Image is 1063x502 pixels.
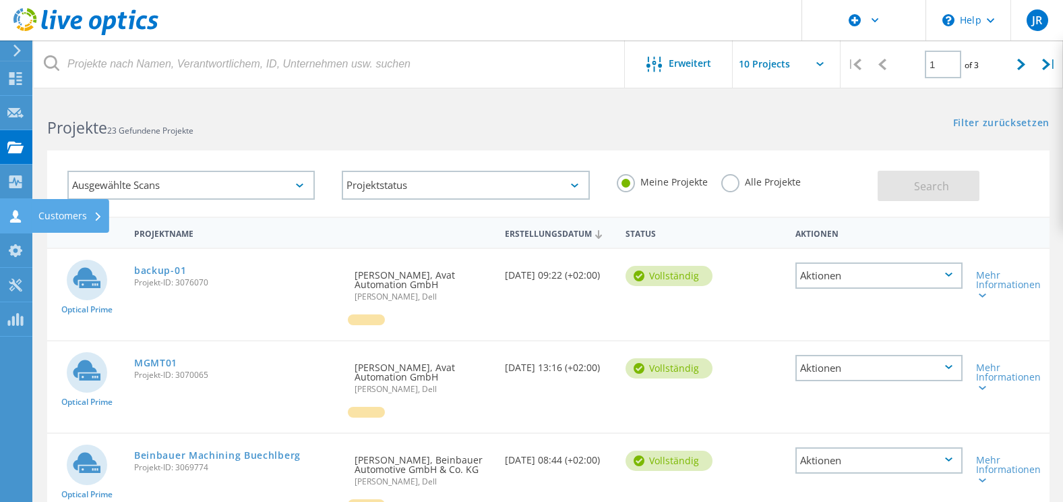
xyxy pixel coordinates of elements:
[348,434,498,499] div: [PERSON_NAME], Beinbauer Automotive GmbH & Co. KG
[498,341,618,386] div: [DATE] 13:16 (+02:00)
[953,118,1050,130] a: Filter zurücksetzen
[669,59,711,68] span: Erweitert
[498,249,618,294] div: [DATE] 09:22 (+02:00)
[355,385,491,393] span: [PERSON_NAME], Dell
[976,363,1043,391] div: Mehr Informationen
[13,28,158,38] a: Live Optics Dashboard
[61,398,113,406] span: Optical Prime
[965,59,979,71] span: of 3
[47,117,107,138] b: Projekte
[878,171,979,201] button: Search
[348,249,498,314] div: [PERSON_NAME], Avat Automation GmbH
[342,171,589,200] div: Projektstatus
[61,491,113,499] span: Optical Prime
[348,341,498,407] div: [PERSON_NAME], Avat Automation GmbH
[626,451,712,471] div: vollständig
[795,262,963,289] div: Aktionen
[617,174,708,187] label: Meine Projekte
[626,266,712,286] div: vollständig
[498,434,618,478] div: [DATE] 08:44 (+02:00)
[976,455,1043,484] div: Mehr Informationen
[619,220,709,245] div: Status
[355,478,491,486] span: [PERSON_NAME], Dell
[127,220,348,245] div: Projektname
[498,220,618,246] div: Erstellungsdatum
[1032,15,1042,26] span: JR
[976,271,1043,299] div: Mehr Informationen
[795,355,963,381] div: Aktionen
[107,125,193,136] span: 23 Gefundene Projekte
[942,14,954,26] svg: \n
[134,371,341,379] span: Projekt-ID: 3070065
[134,451,301,460] a: Beinbauer Machining Buechlberg
[134,279,341,287] span: Projekt-ID: 3076070
[134,266,186,275] a: backup-01
[841,40,868,88] div: |
[721,174,801,187] label: Alle Projekte
[626,358,712,379] div: vollständig
[789,220,969,245] div: Aktionen
[134,358,177,368] a: MGMT01
[795,447,963,474] div: Aktionen
[38,211,102,221] div: Customers
[67,171,315,200] div: Ausgewählte Scans
[134,464,341,472] span: Projekt-ID: 3069774
[1035,40,1063,88] div: |
[355,293,491,301] span: [PERSON_NAME], Dell
[61,306,113,314] span: Optical Prime
[914,179,949,194] span: Search
[34,40,626,88] input: Projekte nach Namen, Verantwortlichem, ID, Unternehmen usw. suchen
